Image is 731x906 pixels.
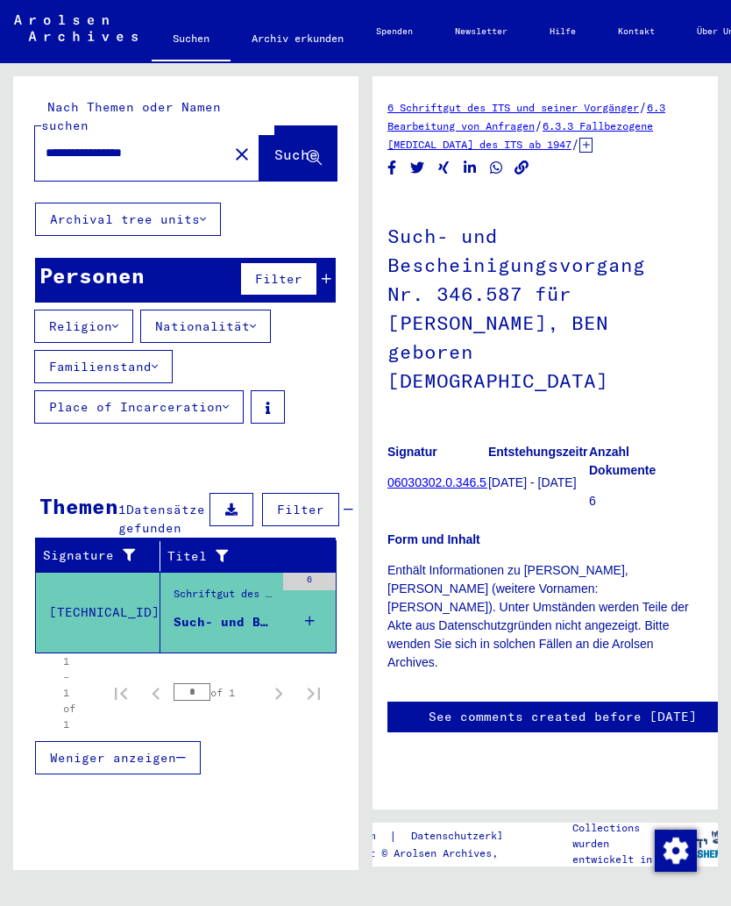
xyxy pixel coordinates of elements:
[571,136,579,152] span: /
[262,493,339,526] button: Filter
[296,675,331,710] button: Last page
[224,136,259,171] button: Clear
[103,675,138,710] button: First page
[572,836,675,899] p: wurden entwickelt in Partnerschaft mit
[397,827,555,845] a: Datenschutzerklärung
[487,157,506,179] button: Share on WhatsApp
[231,18,365,60] a: Archiv erkunden
[35,203,221,236] button: Archival tree units
[167,542,319,570] div: Titel
[529,11,597,53] a: Hilfe
[240,262,317,296] button: Filter
[41,99,221,133] mat-label: Nach Themen oder Namen suchen
[387,475,500,489] a: 06030302.0.346.587
[174,684,261,701] div: of 1
[597,11,676,53] a: Kontakt
[231,144,252,165] mat-icon: close
[152,18,231,63] a: Suchen
[138,675,174,710] button: Previous page
[261,675,296,710] button: Next page
[283,573,336,590] div: 6
[639,99,647,115] span: /
[589,445,656,477] b: Anzahl Dokumente
[118,502,126,517] span: 1
[387,101,639,114] a: 6 Schriftgut des ITS und seiner Vorgänger
[654,829,696,871] div: Zustimmung ändern
[435,157,453,179] button: Share on Xing
[589,492,689,510] p: 6
[174,586,274,610] div: Schriftgut des ITS und seiner Vorgänger > Bearbeitung von Anfragen > Fallbezogene [MEDICAL_DATA] ...
[387,196,689,417] h1: Such- und Bescheinigungsvorgang Nr. 346.587 für [PERSON_NAME], BEN geboren [DEMOGRAPHIC_DATA]
[118,502,205,536] span: Datensätze gefunden
[255,271,302,287] span: Filter
[277,502,324,517] span: Filter
[63,653,75,732] div: 1 – 1 of 1
[387,561,689,672] p: Enthält Informationen zu [PERSON_NAME], [PERSON_NAME] (weitere Vornamen: [PERSON_NAME]). Unter Um...
[35,741,201,774] button: Weniger anzeigen
[535,118,543,133] span: /
[167,547,302,566] div: Titel
[50,750,176,766] span: Weniger anzeigen
[488,445,613,459] b: Entstehungszeitraum
[274,146,318,163] span: Suche
[34,310,133,343] button: Religion
[43,546,146,565] div: Signature
[655,830,697,872] img: Zustimmung ändern
[320,827,555,845] div: |
[408,157,427,179] button: Share on Twitter
[34,390,244,424] button: Place of Incarceration
[320,845,555,861] p: Copyright © Arolsen Archives, 2021
[387,445,437,459] b: Signatur
[39,490,118,522] div: Themen
[513,157,531,179] button: Copy link
[461,157,479,179] button: Share on LinkedIn
[34,350,173,383] button: Familienstand
[14,15,138,41] img: Arolsen_neg.svg
[355,11,434,53] a: Spenden
[36,572,160,653] td: [TECHNICAL_ID]
[39,260,145,291] div: Personen
[174,613,274,631] div: Such- und Bescheinigungsvorgang Nr. 346.587 für [PERSON_NAME], BEN geboren [DEMOGRAPHIC_DATA]
[429,708,697,726] a: See comments created before [DATE]
[259,126,337,181] button: Suche
[488,474,588,492] p: [DATE] - [DATE]
[387,532,480,546] b: Form und Inhalt
[43,542,164,570] div: Signature
[434,11,529,53] a: Newsletter
[383,157,401,179] button: Share on Facebook
[140,310,271,343] button: Nationalität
